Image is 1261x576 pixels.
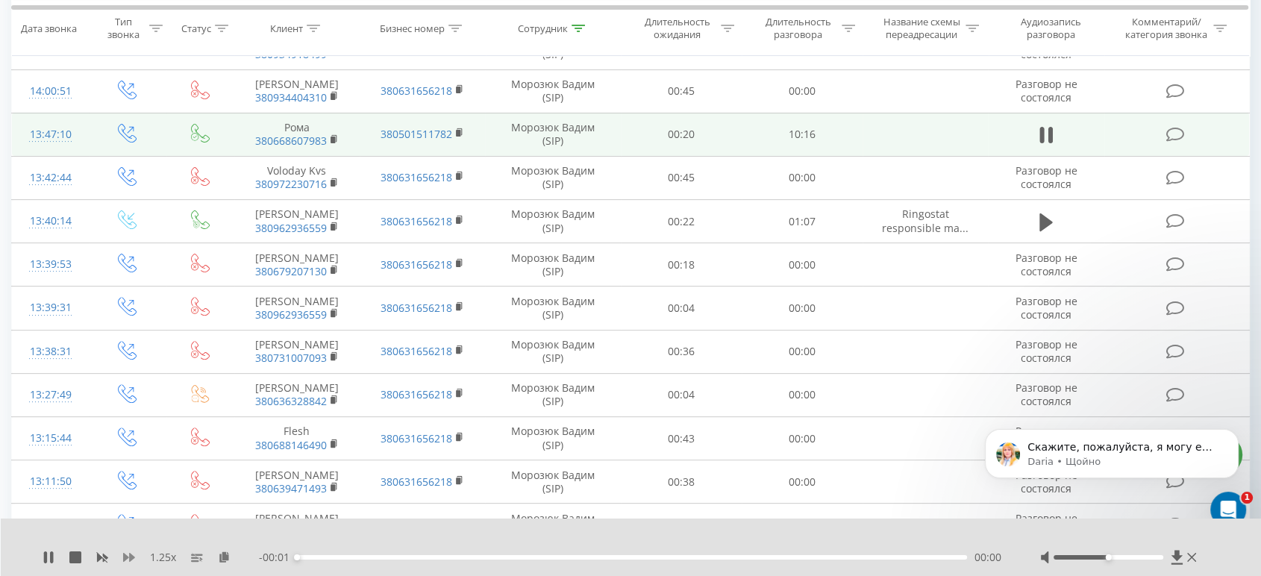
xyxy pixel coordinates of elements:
div: Статус [181,22,211,34]
div: 13:42:44 [27,163,74,192]
div: Сотрудник [518,22,568,34]
td: 00:22 [621,200,742,243]
div: 13:47:10 [27,120,74,149]
span: 1 [1241,492,1253,504]
span: Разговор не состоялся [1015,381,1077,408]
div: Бизнес номер [380,22,445,34]
td: Voloday Kvs [234,156,360,199]
a: 380631656218 [381,344,452,358]
a: 380679207130 [255,264,327,278]
div: 13:15:44 [27,424,74,453]
td: [PERSON_NAME] [234,504,360,547]
a: 380631656218 [381,431,452,445]
a: 380631656218 [381,257,452,272]
a: 380731007093 [255,351,327,365]
a: 380688146490 [255,438,327,452]
a: 380668607983 [255,134,327,148]
div: Комментарий/категория звонка [1122,16,1210,41]
td: [PERSON_NAME] [234,373,360,416]
a: 380636328842 [255,394,327,408]
span: 00:00 [974,550,1001,565]
td: 00:00 [742,330,863,373]
div: 13:38:31 [27,337,74,366]
td: 00:00 [742,243,863,287]
div: 13:39:31 [27,293,74,322]
td: [PERSON_NAME] [234,330,360,373]
div: 13:11:50 [27,467,74,496]
td: 10:16 [742,113,863,156]
td: 00:00 [742,504,863,547]
td: 00:00 [742,417,863,460]
div: Длительность ожидания [637,16,717,41]
td: [PERSON_NAME] [234,200,360,243]
span: Разговор не состоялся [1015,163,1077,191]
a: 380501511782 [381,518,452,532]
span: Ringostat responsible ma... [882,207,969,234]
td: [PERSON_NAME] [234,287,360,330]
div: 13:10:14 [27,510,74,539]
td: 00:00 [742,287,863,330]
td: 00:04 [621,373,742,416]
div: Длительность разговора [758,16,838,41]
div: Аудиозапись разговора [1003,16,1100,41]
td: [PERSON_NAME] [234,69,360,113]
span: Разговор не состоялся [1015,294,1077,322]
td: 00:43 [621,417,742,460]
a: 380631656218 [381,301,452,315]
a: 380934918499 [255,47,327,61]
td: 00:00 [742,460,863,504]
span: 1.25 x [150,550,176,565]
td: Морозюк Вадим (SIP) [485,113,620,156]
span: - 00:01 [259,550,297,565]
a: 380631656218 [381,84,452,98]
div: 13:39:53 [27,250,74,279]
a: 380631656218 [381,170,452,184]
div: Accessibility label [294,554,300,560]
span: Разговор не состоялся [1015,337,1077,365]
td: 00:00 [742,69,863,113]
td: 00:45 [621,504,742,547]
td: 00:38 [621,460,742,504]
a: 380631656218 [381,475,452,489]
div: 14:00:51 [27,77,74,106]
div: 13:27:49 [27,381,74,410]
td: Морозюк Вадим (SIP) [485,243,620,287]
a: 380962936559 [255,221,327,235]
td: 00:00 [742,156,863,199]
div: 13:40:14 [27,207,74,236]
a: 380639471493 [255,481,327,495]
td: [PERSON_NAME] [234,243,360,287]
td: Морозюк Вадим (SIP) [485,460,620,504]
td: Морозюк Вадим (SIP) [485,504,620,547]
div: Название схемы переадресации [882,16,962,41]
div: Accessibility label [1105,554,1111,560]
a: 380501511782 [381,127,452,141]
td: Морозюк Вадим (SIP) [485,330,620,373]
td: 00:20 [621,113,742,156]
td: Flesh [234,417,360,460]
a: 380934404310 [255,90,327,104]
div: Клиент [270,22,303,34]
td: Морозюк Вадим (SIP) [485,373,620,416]
td: Морозюк Вадим (SIP) [485,69,620,113]
span: Разговор не состоялся [1015,251,1077,278]
iframe: Intercom live chat [1210,492,1246,528]
a: 380962936559 [255,307,327,322]
a: 380972230716 [255,177,327,191]
iframe: Intercom notifications повідомлення [963,398,1261,536]
td: 00:00 [742,373,863,416]
td: 01:07 [742,200,863,243]
td: 00:04 [621,287,742,330]
td: 00:45 [621,69,742,113]
td: [PERSON_NAME] [234,460,360,504]
div: Тип звонка [102,16,145,41]
td: Морозюк Вадим (SIP) [485,200,620,243]
span: Разговор не состоялся [1015,77,1077,104]
td: 00:36 [621,330,742,373]
td: 00:45 [621,156,742,199]
a: 380631656218 [381,214,452,228]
